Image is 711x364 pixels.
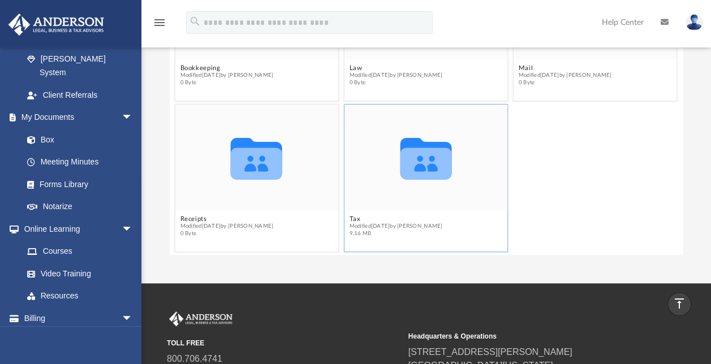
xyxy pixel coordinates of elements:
a: Forms Library [16,173,139,196]
a: 800.706.4741 [167,354,222,363]
span: 0 Byte [180,79,274,86]
span: Modified [DATE] by [PERSON_NAME] [180,72,274,79]
span: 0 Byte [350,79,443,86]
span: 0 Byte [519,79,612,86]
span: arrow_drop_down [122,218,144,241]
a: menu [153,21,166,29]
span: Modified [DATE] by [PERSON_NAME] [350,72,443,79]
button: Law [350,64,443,72]
i: vertical_align_top [673,297,686,310]
a: Billingarrow_drop_down [8,307,150,330]
span: Modified [DATE] by [PERSON_NAME] [180,223,274,230]
a: Notarize [16,196,144,218]
i: search [189,15,201,28]
button: Tax [350,215,443,223]
a: Online Learningarrow_drop_down [8,218,144,240]
span: arrow_drop_down [122,106,144,129]
span: 9.16 MB [350,230,443,237]
i: menu [153,16,166,29]
span: Modified [DATE] by [PERSON_NAME] [350,223,443,230]
a: Meeting Minutes [16,151,144,174]
small: Headquarters & Operations [408,331,642,341]
a: Courses [16,240,144,263]
button: Receipts [180,215,274,223]
a: Client Referrals [16,84,144,106]
a: [STREET_ADDRESS][PERSON_NAME] [408,347,572,357]
a: Video Training [16,262,139,285]
button: Bookkeeping [180,64,274,72]
small: TOLL FREE [167,338,400,348]
span: arrow_drop_down [122,307,144,330]
img: User Pic [686,14,703,31]
img: Anderson Advisors Platinum Portal [5,14,107,36]
a: vertical_align_top [667,292,691,316]
span: Modified [DATE] by [PERSON_NAME] [519,72,612,79]
a: My Documentsarrow_drop_down [8,106,144,129]
img: Anderson Advisors Platinum Portal [167,311,235,326]
a: [PERSON_NAME] System [16,47,144,84]
span: 0 Byte [180,230,274,237]
a: Box [16,128,139,151]
a: Resources [16,285,144,307]
button: Mail [519,64,612,72]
